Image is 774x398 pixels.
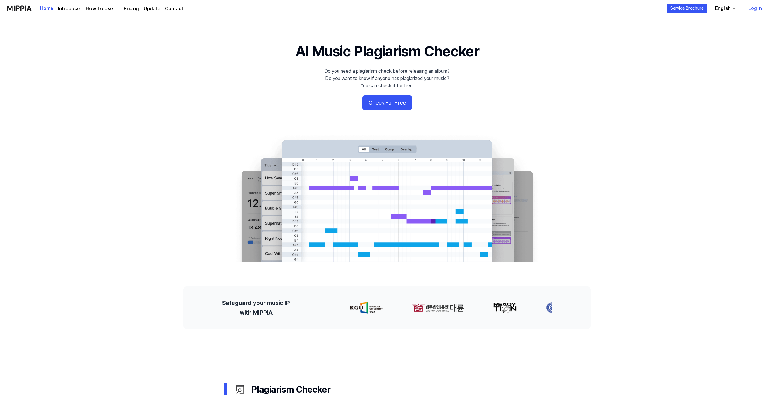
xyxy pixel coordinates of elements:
[222,298,290,317] h2: Safeguard your music IP with MIPPIA
[234,383,550,396] div: Plagiarism Checker
[714,5,732,12] div: English
[409,302,462,314] img: partner-logo-1
[295,41,479,62] h1: AI Music Plagiarism Checker
[124,5,139,12] a: Pricing
[543,302,562,314] img: partner-logo-3
[667,4,707,13] button: Service Brochure
[58,5,80,12] a: Introduce
[40,0,53,17] a: Home
[348,302,380,314] img: partner-logo-0
[85,5,114,12] div: How To Use
[165,5,183,12] a: Contact
[710,2,740,15] button: English
[85,5,119,12] button: How To Use
[229,134,545,262] img: main Image
[362,95,412,110] button: Check For Free
[144,5,160,12] a: Update
[324,68,450,89] div: Do you need a plagiarism check before releasing an album? Do you want to know if anyone has plagi...
[491,302,514,314] img: partner-logo-2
